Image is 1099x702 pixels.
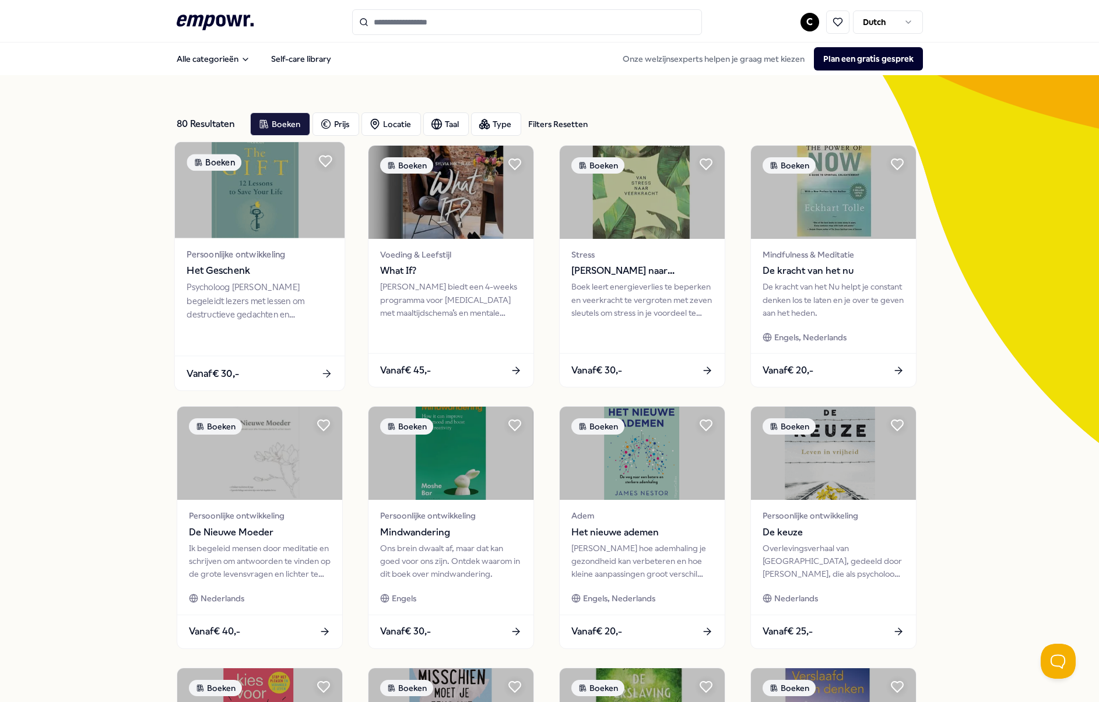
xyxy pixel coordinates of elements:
span: Vanaf € 45,- [380,363,431,378]
a: package imageBoekenPersoonlijke ontwikkelingHet GeschenkPsycholoog [PERSON_NAME] begeleidt lezers... [174,142,345,391]
img: package image [751,146,916,239]
span: Vanaf € 20,- [763,363,813,378]
div: Boek leert energieverlies te beperken en veerkracht te vergroten met zeven sleutels om stress in ... [571,280,713,319]
span: [PERSON_NAME] naar Veerkracht [571,263,713,278]
span: De keuze [763,525,904,540]
img: package image [560,146,725,239]
button: Type [471,112,521,136]
div: Psycholoog [PERSON_NAME] begeleidt lezers met lessen om destructieve gedachten en gedragspatronen... [187,281,332,321]
div: Boeken [571,418,624,435]
span: Vanaf € 30,- [571,363,622,378]
span: Stress [571,248,713,261]
div: Ons brein dwaalt af, maar dat kan goed voor ons zijn. Ontdek waarom in dit boek over mindwandering. [380,542,522,581]
span: Vanaf € 30,- [187,366,239,381]
a: package imageBoekenPersoonlijke ontwikkelingDe keuzeOverlevingsverhaal van [GEOGRAPHIC_DATA], ged... [750,406,917,648]
div: Boeken [571,680,624,696]
button: Prijs [313,112,359,136]
span: Engels, Nederlands [774,331,847,344]
span: What If? [380,263,522,278]
div: Ik begeleid mensen door meditatie en schrijven om antwoorden te vinden op de grote levensvragen e... [189,542,331,581]
div: Boeken [571,157,624,174]
span: Persoonlijke ontwikkeling [763,509,904,522]
span: Het nieuwe ademen [571,525,713,540]
span: Engels [392,592,416,605]
span: Adem [571,509,713,522]
a: Self-care library [262,47,340,70]
div: 80 Resultaten [177,112,241,136]
button: C [800,13,819,31]
div: Boeken [380,680,433,696]
div: [PERSON_NAME] biedt een 4-weeks programma voor [MEDICAL_DATA] met maaltijdschema’s en mentale oef... [380,280,522,319]
div: De kracht van het Nu helpt je constant denken los te laten en je over te geven aan het heden. [763,280,904,319]
img: package image [751,407,916,500]
div: Overlevingsverhaal van [GEOGRAPHIC_DATA], gedeeld door [PERSON_NAME], die als psycholoog anderen ... [763,542,904,581]
div: Boeken [189,680,242,696]
a: package imageBoekenStress[PERSON_NAME] naar VeerkrachtBoek leert energieverlies te beperken en ve... [559,145,725,387]
a: package imageBoekenMindfulness & MeditatieDe kracht van het nuDe kracht van het Nu helpt je const... [750,145,917,387]
a: package imageBoekenAdemHet nieuwe ademen[PERSON_NAME] hoe ademhaling je gezondheid kan verbeteren... [559,406,725,648]
img: package image [560,407,725,500]
button: Taal [423,112,469,136]
div: Boeken [763,680,816,696]
span: Vanaf € 30,- [380,624,431,639]
span: Persoonlijke ontwikkeling [189,509,331,522]
img: package image [368,407,533,500]
span: De Nieuwe Moeder [189,525,331,540]
button: Boeken [250,112,310,136]
img: package image [368,146,533,239]
a: package imageBoekenVoeding & LeefstijlWhat If?[PERSON_NAME] biedt een 4-weeks programma voor [MED... [368,145,534,387]
nav: Main [167,47,340,70]
div: Onze welzijnsexperts helpen je graag met kiezen [613,47,923,70]
span: Voeding & Leefstijl [380,248,522,261]
button: Plan een gratis gesprek [814,47,923,70]
button: Locatie [361,112,421,136]
div: Boeken [187,154,241,171]
span: Vanaf € 25,- [763,624,813,639]
input: Search for products, categories or subcategories [352,9,702,35]
div: [PERSON_NAME] hoe ademhaling je gezondheid kan verbeteren en hoe kleine aanpassingen groot versch... [571,542,713,581]
span: Nederlands [774,592,818,605]
img: package image [177,407,342,500]
span: Het Geschenk [187,263,332,278]
div: Boeken [763,418,816,435]
span: Persoonlijke ontwikkeling [380,509,522,522]
span: Engels, Nederlands [583,592,655,605]
iframe: Help Scout Beacon - Open [1041,644,1076,679]
span: Vanaf € 20,- [571,624,622,639]
div: Filters Resetten [528,118,588,130]
span: De kracht van het nu [763,263,904,278]
img: package image [174,142,344,238]
span: Mindfulness & Meditatie [763,248,904,261]
div: Boeken [189,418,242,435]
span: Persoonlijke ontwikkeling [187,248,332,261]
span: Mindwandering [380,525,522,540]
div: Boeken [763,157,816,174]
a: package imageBoekenPersoonlijke ontwikkelingDe Nieuwe MoederIk begeleid mensen door meditatie en ... [177,406,343,648]
span: Vanaf € 40,- [189,624,240,639]
a: package imageBoekenPersoonlijke ontwikkelingMindwanderingOns brein dwaalt af, maar dat kan goed v... [368,406,534,648]
span: Nederlands [201,592,244,605]
div: Boeken [380,157,433,174]
div: Boeken [380,418,433,435]
button: Alle categorieën [167,47,259,70]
